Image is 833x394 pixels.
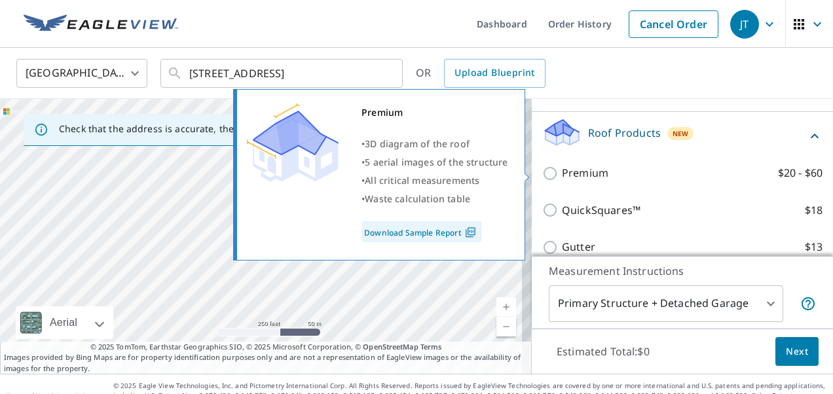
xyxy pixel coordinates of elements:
[90,342,442,353] span: © 2025 TomTom, Earthstar Geographics SIO, © 2025 Microsoft Corporation, ©
[361,153,508,171] div: •
[496,317,516,336] a: Current Level 17, Zoom Out
[16,55,147,92] div: [GEOGRAPHIC_DATA]
[549,263,816,279] p: Measurement Instructions
[420,342,442,351] a: Terms
[189,55,376,92] input: Search by address or latitude-longitude
[786,344,808,360] span: Next
[454,65,534,81] span: Upload Blueprint
[549,285,783,322] div: Primary Structure + Detached Garage
[673,128,689,139] span: New
[775,337,819,367] button: Next
[361,171,508,190] div: •
[365,192,470,205] span: Waste calculation table
[365,174,479,187] span: All critical measurements
[363,342,418,351] a: OpenStreetMap
[562,165,608,181] p: Premium
[496,297,516,317] a: Current Level 17, Zoom In
[16,306,113,339] div: Aerial
[805,202,823,219] p: $18
[365,137,470,150] span: 3D diagram of the roof
[46,306,81,339] div: Aerial
[365,156,508,168] span: 5 aerial images of the structure
[778,165,823,181] p: $20 - $60
[800,296,816,312] span: Your report will include the primary structure and a detached garage if one exists.
[462,226,479,238] img: Pdf Icon
[361,221,482,242] a: Download Sample Report
[361,135,508,153] div: •
[805,239,823,255] p: $13
[562,202,640,219] p: QuickSquares™
[24,14,178,34] img: EV Logo
[542,117,823,154] div: Roof ProductsNew
[59,123,436,135] p: Check that the address is accurate, then drag the marker over the correct structure.
[361,190,508,208] div: •
[629,10,718,38] a: Cancel Order
[361,103,508,122] div: Premium
[247,103,339,182] img: Premium
[444,59,545,88] a: Upload Blueprint
[562,239,595,255] p: Gutter
[730,10,759,39] div: JT
[416,59,546,88] div: OR
[588,125,661,141] p: Roof Products
[546,337,660,366] p: Estimated Total: $0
